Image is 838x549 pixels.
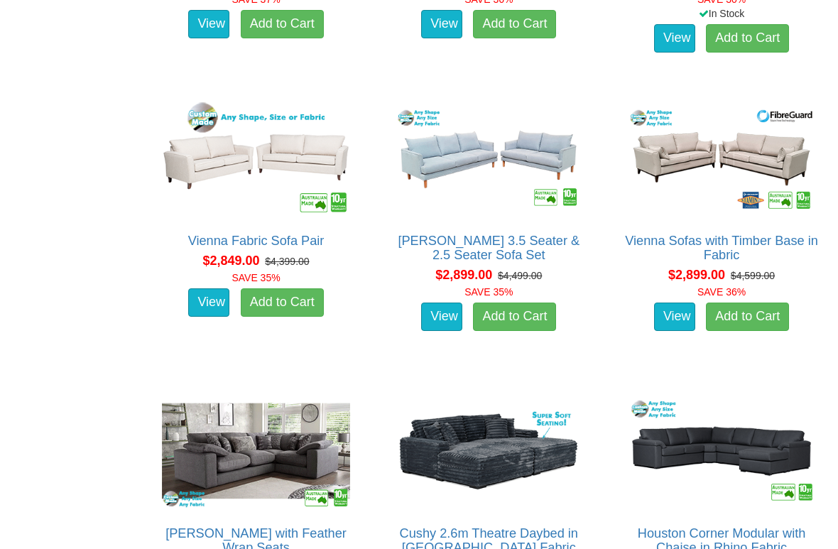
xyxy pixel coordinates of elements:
img: Vienna Sofas with Timber Base in Fabric [624,99,820,219]
img: Erika Corner with Feather Wrap Seats [158,391,354,511]
span: $2,849.00 [202,254,259,268]
div: In Stock [613,6,830,21]
del: $4,499.00 [498,270,542,281]
img: Cushy 2.6m Theatre Daybed in Jumbo Cord Fabric [391,391,587,511]
a: View [421,303,462,331]
del: $4,599.00 [731,270,775,281]
img: Houston Corner Modular with Chaise in Rhino Fabric [624,391,820,511]
img: Vienna Fabric Sofa Pair [158,99,354,219]
a: View [654,303,695,331]
a: Add to Cart [473,10,556,38]
a: Add to Cart [241,10,324,38]
span: $2,899.00 [435,268,492,282]
a: View [654,24,695,53]
a: Vienna Sofas with Timber Base in Fabric [625,234,818,262]
span: $2,899.00 [668,268,725,282]
a: [PERSON_NAME] 3.5 Seater & 2.5 Seater Sofa Set [398,234,579,262]
a: Add to Cart [241,288,324,317]
a: View [421,10,462,38]
del: $4,399.00 [265,256,309,267]
a: Vienna Fabric Sofa Pair [188,234,325,248]
a: View [188,10,229,38]
font: SAVE 35% [232,272,280,283]
a: Add to Cart [706,24,789,53]
img: Marley 3.5 Seater & 2.5 Seater Sofa Set [391,99,587,219]
font: SAVE 35% [464,286,513,298]
a: Add to Cart [473,303,556,331]
a: Add to Cart [706,303,789,331]
a: View [188,288,229,317]
font: SAVE 36% [697,286,746,298]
